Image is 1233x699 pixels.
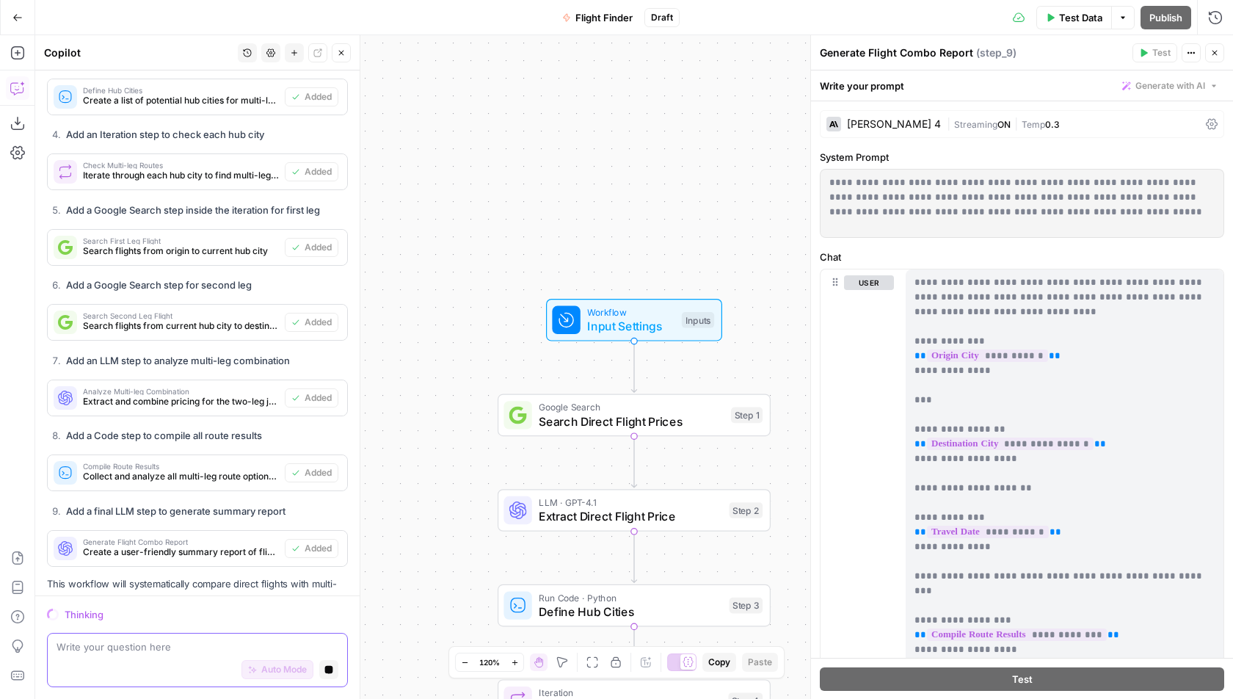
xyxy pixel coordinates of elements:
span: Collect and analyze all multi-leg route options compared to direct flight [83,470,279,483]
button: Flight Finder [553,6,641,29]
span: Analyze Multi-leg Combination [83,388,279,395]
span: Search First Leg Flight [83,237,279,245]
span: | [1011,116,1022,131]
span: Added [305,391,332,405]
div: Step 1 [731,408,763,424]
span: Generate Flight Combo Report [83,538,279,546]
div: [PERSON_NAME] 4 [847,119,941,129]
g: Edge from step_1 to step_2 [631,435,636,488]
div: Step 2 [730,502,763,518]
span: 120% [479,656,500,668]
span: Streaming [954,119,997,130]
span: Added [305,90,332,104]
span: Added [305,466,332,479]
span: Extract Direct Flight Price [539,507,722,525]
span: | [947,116,954,131]
span: Copy [708,656,730,669]
span: Check Multi-leg Routes [83,162,279,169]
div: LLM · GPT-4.1Extract Direct Flight PriceStep 2 [498,489,771,532]
strong: Add a final LLM step to generate summary report [66,505,285,517]
div: Google SearchSearch Direct Flight PricesStep 1 [498,394,771,437]
span: 0.3 [1045,119,1060,130]
span: Workflow [587,305,674,319]
span: Search Second Leg Flight [83,312,279,319]
button: Added [285,238,338,257]
button: Auto Mode [241,660,313,679]
button: Added [285,162,338,181]
span: Auto Mode [261,663,307,676]
button: Copy [702,653,736,672]
span: Google Search [539,400,724,414]
span: Added [305,316,332,329]
div: Generate Flight Combo Report [820,46,1128,60]
strong: Add an LLM step to analyze multi-leg combination [66,355,290,366]
span: Publish [1149,10,1182,25]
button: Paste [742,653,778,672]
span: Generate with AI [1135,79,1205,93]
div: Inputs [682,312,714,328]
div: WorkflowInput SettingsInputs [498,299,771,341]
strong: Add a Google Search step inside the iteration for first leg [66,204,320,216]
div: Thinking [65,607,348,622]
span: Create a list of potential hub cities for multi-leg routing [83,94,279,107]
div: Run Code · PythonDefine Hub CitiesStep 3 [498,584,771,627]
span: ON [997,119,1011,130]
button: Added [285,388,338,408]
span: Run Code · Python [539,590,722,604]
button: Test [820,667,1224,690]
span: Added [305,241,332,254]
button: Test [1132,43,1177,62]
button: Added [285,463,338,482]
span: Added [305,542,332,555]
div: Write your prompt [811,70,1233,101]
span: Search flights from current hub city to destination [83,319,279,333]
div: Step 3 [730,598,763,614]
button: user [844,275,894,290]
span: Test [1152,46,1171,59]
button: Added [285,87,338,106]
span: Added [305,165,332,178]
strong: Add a Google Search step for second leg [66,279,252,291]
span: LLM · GPT-4.1 [539,496,722,510]
button: Test Data [1036,6,1111,29]
strong: Add an Iteration step to check each hub city [66,128,264,140]
span: Search flights from origin to current hub city [83,245,279,258]
span: Test Data [1059,10,1102,25]
span: Draft [651,11,673,24]
span: Define Hub Cities [83,87,279,94]
label: Chat [820,250,1224,264]
strong: Add a Code step to compile all route results [66,430,262,441]
span: Flight Finder [575,10,633,25]
span: Extract and combine pricing for the two-leg journey through current hub [83,395,279,408]
div: Copilot [44,46,233,60]
span: ( step_9 ) [976,46,1016,60]
span: Input Settings [587,317,674,335]
button: Added [285,539,338,558]
span: Iterate through each hub city to find multi-leg flight combinations [83,169,279,182]
span: Define Hub Cities [539,603,722,620]
g: Edge from start to step_1 [631,341,636,393]
span: Compile Route Results [83,463,279,470]
span: Test [1012,671,1033,686]
button: Publish [1141,6,1191,29]
label: System Prompt [820,150,1224,164]
span: Temp [1022,119,1045,130]
span: Paste [748,656,772,669]
span: Create a user-friendly summary report of flight options and savings [83,546,279,559]
g: Edge from step_2 to step_3 [631,531,636,583]
p: This workflow will systematically compare direct flights with multi-leg alternatives through majo... [47,576,348,639]
span: Search Direct Flight Prices [539,413,724,430]
button: Added [285,313,338,332]
button: Generate with AI [1116,76,1224,95]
